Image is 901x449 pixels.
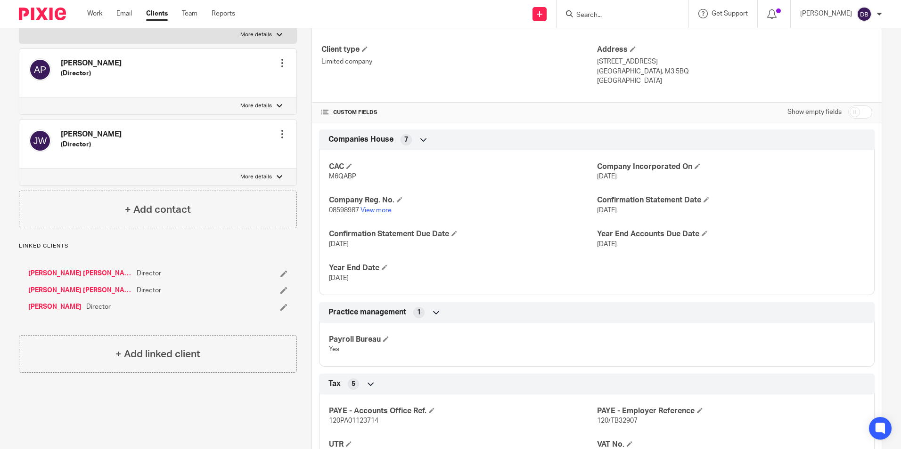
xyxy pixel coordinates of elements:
[182,9,197,18] a: Team
[61,129,122,139] h4: [PERSON_NAME]
[329,346,339,353] span: Yes
[329,241,349,248] span: [DATE]
[329,417,378,424] span: 120PA01123714
[417,308,421,317] span: 1
[329,195,597,205] h4: Company Reg. No.
[597,229,865,239] h4: Year End Accounts Due Date
[87,9,102,18] a: Work
[328,379,341,389] span: Tax
[116,9,132,18] a: Email
[212,9,235,18] a: Reports
[329,229,597,239] h4: Confirmation Statement Due Date
[712,10,748,17] span: Get Support
[597,45,872,55] h4: Address
[28,286,132,295] a: [PERSON_NAME] [PERSON_NAME]
[360,207,392,214] a: View more
[86,302,111,312] span: Director
[321,109,597,116] h4: CUSTOM FIELDS
[329,335,597,345] h4: Payroll Bureau
[352,379,355,389] span: 5
[787,107,842,117] label: Show empty fields
[329,173,356,180] span: M6QABP
[61,140,122,149] h5: (Director)
[575,11,660,20] input: Search
[328,135,393,144] span: Companies House
[240,31,272,39] p: More details
[115,347,200,361] h4: + Add linked client
[321,45,597,55] h4: Client type
[61,58,122,68] h4: [PERSON_NAME]
[28,269,132,278] a: [PERSON_NAME] [PERSON_NAME]
[329,162,597,172] h4: CAC
[125,202,191,217] h4: + Add contact
[137,286,161,295] span: Director
[597,173,617,180] span: [DATE]
[137,269,161,278] span: Director
[597,162,865,172] h4: Company Incorporated On
[321,57,597,66] p: Limited company
[597,57,872,66] p: [STREET_ADDRESS]
[146,9,168,18] a: Clients
[28,302,82,312] a: [PERSON_NAME]
[329,406,597,416] h4: PAYE - Accounts Office Ref.
[597,207,617,214] span: [DATE]
[800,9,852,18] p: [PERSON_NAME]
[61,69,122,78] h5: (Director)
[329,207,359,214] span: 08598987
[597,406,865,416] h4: PAYE - Employer Reference
[597,67,872,76] p: [GEOGRAPHIC_DATA], M3 5BQ
[329,275,349,281] span: [DATE]
[597,195,865,205] h4: Confirmation Statement Date
[29,58,51,81] img: svg%3E
[597,241,617,248] span: [DATE]
[597,76,872,86] p: [GEOGRAPHIC_DATA]
[19,242,297,250] p: Linked clients
[329,263,597,273] h4: Year End Date
[404,135,408,144] span: 7
[857,7,872,22] img: svg%3E
[328,307,406,317] span: Practice management
[597,417,638,424] span: 120/TB32907
[29,129,51,152] img: svg%3E
[19,8,66,20] img: Pixie
[240,102,272,110] p: More details
[240,173,272,181] p: More details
